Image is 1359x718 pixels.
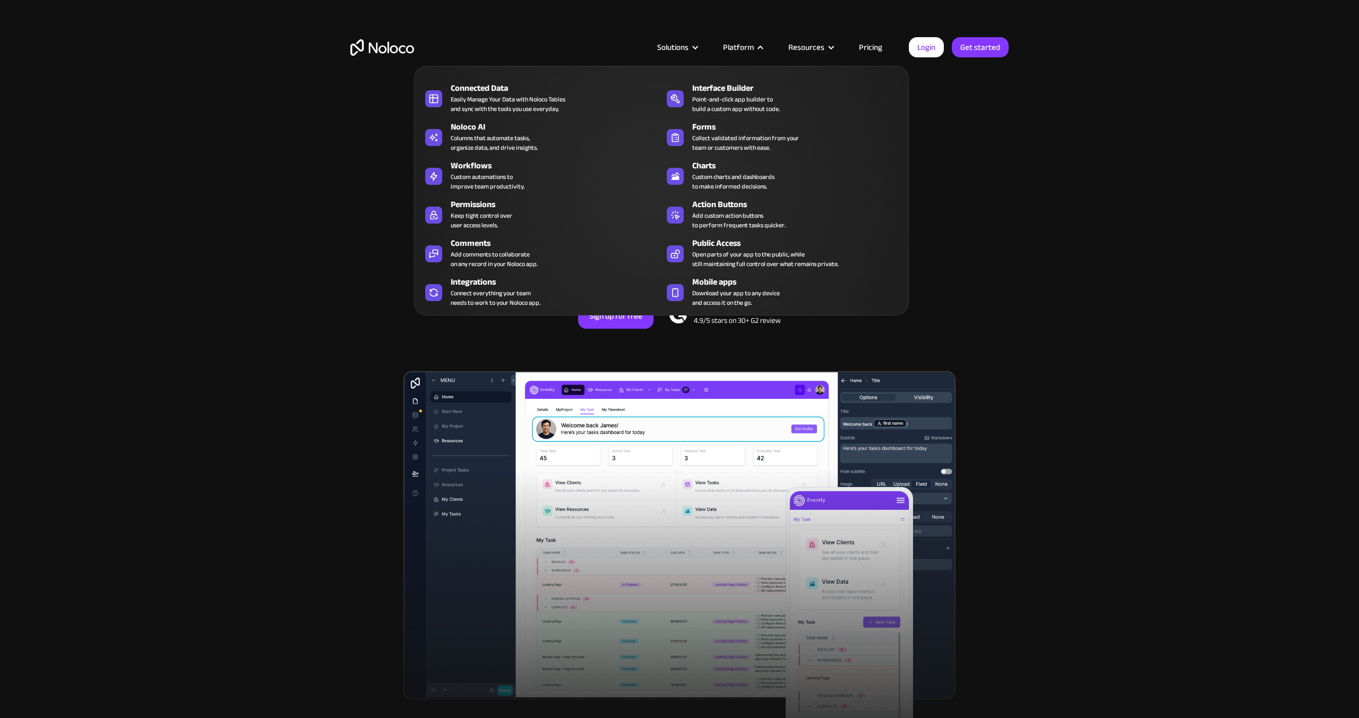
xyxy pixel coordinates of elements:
[420,118,661,155] a: Noloco AIColumns that automate tasks,organize data, and drive insights.
[451,95,565,114] div: Easily Manage Your Data with Noloco Tables and sync with the tools you use everyday.
[661,235,903,271] a: Public AccessOpen parts of your app to the public, whilestill maintaining full control over what ...
[644,40,710,54] div: Solutions
[451,211,512,230] div: Keep tight control over user access levels.
[723,40,754,54] div: Platform
[451,172,524,191] div: Custom automations to improve team productivity.
[451,250,538,269] div: Add comments to collaborate on any record in your Noloco app.
[788,40,824,54] div: Resources
[692,133,799,152] div: Collect validated information from your team or customers with ease.
[451,276,666,288] div: Integrations
[420,273,661,310] a: IntegrationsConnect everything your teamneeds to work to your Noloco app.
[350,136,1009,221] h2: Business Apps for Teams
[414,51,909,315] nav: Platform
[692,121,908,133] div: Forms
[846,40,896,54] a: Pricing
[578,303,653,329] a: Sign up for free
[710,40,775,54] div: Platform
[952,37,1009,57] a: Get started
[692,211,786,230] div: Add custom action buttons to perform frequent tasks quicker.
[451,159,666,172] div: Workflows
[692,82,908,95] div: Interface Builder
[451,121,666,133] div: Noloco AI
[451,82,666,95] div: Connected Data
[775,40,846,54] div: Resources
[451,237,666,250] div: Comments
[451,198,666,211] div: Permissions
[657,40,689,54] div: Solutions
[692,288,780,307] span: Download your app to any device and access it on the go.
[692,237,908,250] div: Public Access
[420,196,661,232] a: PermissionsKeep tight control overuser access levels.
[661,196,903,232] a: Action ButtonsAdd custom action buttonsto perform frequent tasks quicker.
[420,157,661,193] a: WorkflowsCustom automations toimprove team productivity.
[420,235,661,271] a: CommentsAdd comments to collaborateon any record in your Noloco app.
[661,273,903,310] a: Mobile appsDownload your app to any deviceand access it on the go.
[692,159,908,172] div: Charts
[420,80,661,116] a: Connected DataEasily Manage Your Data with Noloco Tablesand sync with the tools you use everyday.
[692,250,839,269] div: Open parts of your app to the public, while still maintaining full control over what remains priv...
[692,95,780,114] div: Point-and-click app builder to build a custom app without code.
[661,157,903,193] a: ChartsCustom charts and dashboardsto make informed decisions.
[451,288,540,307] div: Connect everything your team needs to work to your Noloco app.
[451,133,538,152] div: Columns that automate tasks, organize data, and drive insights.
[661,118,903,155] a: FormsCollect validated information from yourteam or customers with ease.
[350,117,1009,125] h1: Custom No-Code Business Apps Platform
[692,172,775,191] div: Custom charts and dashboards to make informed decisions.
[661,80,903,116] a: Interface BuilderPoint-and-click app builder tobuild a custom app without code.
[350,39,414,56] a: home
[909,37,944,57] a: Login
[692,198,908,211] div: Action Buttons
[692,276,908,288] div: Mobile apps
